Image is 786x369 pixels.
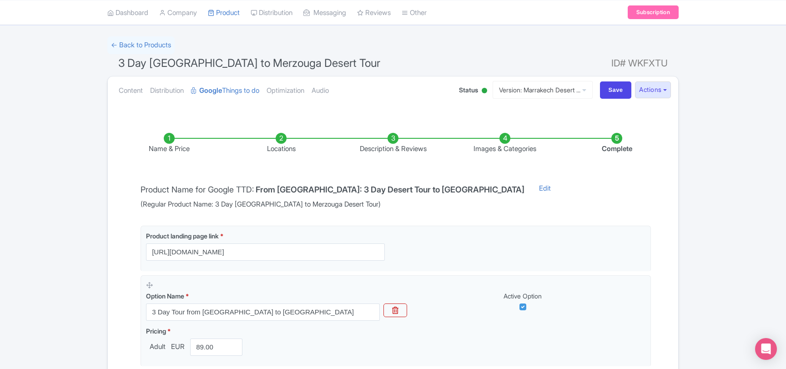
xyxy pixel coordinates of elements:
span: Status [459,85,478,95]
a: Subscription [628,5,679,19]
a: Audio [312,76,329,105]
h4: From [GEOGRAPHIC_DATA]: 3 Day Desert Tour to [GEOGRAPHIC_DATA] [256,185,524,194]
span: Adult [146,342,169,352]
span: ID# WKFXTU [611,54,668,72]
input: Product landing page link [146,243,385,261]
a: Distribution [150,76,184,105]
span: 3 Day [GEOGRAPHIC_DATA] to Merzouga Desert Tour [118,56,380,70]
span: Pricing [146,327,166,335]
a: Optimization [267,76,304,105]
div: Active [480,84,489,98]
span: EUR [169,342,186,352]
a: ← Back to Products [107,36,175,54]
strong: Google [199,86,222,96]
input: 0.00 [190,339,242,356]
li: Locations [225,133,337,154]
span: Product landing page link [146,232,219,240]
a: Version: Marrakech Desert ... [493,81,593,99]
li: Description & Reviews [337,133,449,154]
input: Option Name [146,303,380,321]
li: Images & Categories [449,133,561,154]
div: Open Intercom Messenger [755,338,777,360]
a: Content [119,76,143,105]
button: Actions [635,81,671,98]
li: Complete [561,133,673,154]
span: Active Option [504,292,542,300]
a: Edit [530,183,560,210]
li: Name & Price [113,133,225,154]
span: (Regular Product Name: 3 Day [GEOGRAPHIC_DATA] to Merzouga Desert Tour) [141,199,524,210]
span: Option Name [146,292,184,300]
input: Save [600,81,632,99]
a: GoogleThings to do [191,76,259,105]
span: Product Name for Google TTD: [141,185,254,194]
